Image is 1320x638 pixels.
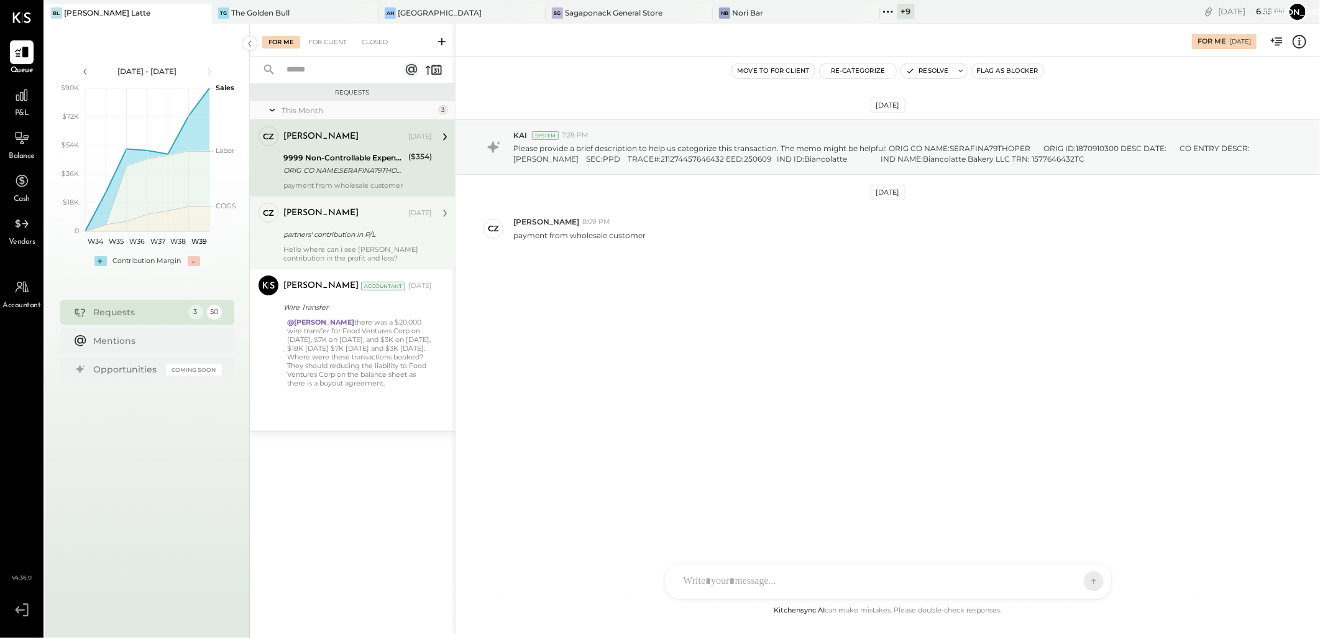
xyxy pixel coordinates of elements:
[283,207,359,220] div: [PERSON_NAME]
[94,306,182,318] div: Requests
[287,318,354,326] strong: @[PERSON_NAME]
[513,143,1270,164] p: Please provide a brief description to help us categorize this transaction. The memo might be help...
[582,217,610,227] span: 8:09 PM
[1,169,43,205] a: Cash
[901,63,953,78] button: Resolve
[51,7,62,19] div: BL
[129,237,144,246] text: W36
[532,131,559,140] div: System
[565,7,662,18] div: Sagaponack General Store
[88,237,104,246] text: W34
[188,256,200,266] div: -
[1,275,43,312] a: Accountant
[398,7,482,18] div: [GEOGRAPHIC_DATA]
[64,7,150,18] div: [PERSON_NAME] Latte
[1288,2,1308,22] button: [PERSON_NAME]
[11,65,34,76] span: Queue
[438,105,448,115] div: 3
[62,169,79,178] text: $36K
[1,40,43,76] a: Queue
[216,146,234,155] text: Labor
[283,131,359,143] div: [PERSON_NAME]
[1203,5,1215,18] div: copy link
[15,108,29,119] span: P&L
[113,256,181,266] div: Contribution Margin
[94,66,200,76] div: [DATE] - [DATE]
[513,130,527,141] span: KAI
[513,230,646,241] p: payment from wholesale customer
[408,208,432,218] div: [DATE]
[361,282,405,290] div: Accountant
[287,318,432,387] div: there was a $20,000 wire transfer for Food Ventures Corp on [DATE], $7K on [DATE], and $3K on [DA...
[897,4,915,19] div: + 9
[871,185,905,200] div: [DATE]
[9,237,35,248] span: Vendors
[62,112,79,121] text: $72K
[207,305,222,320] div: 50
[283,280,359,292] div: [PERSON_NAME]
[94,256,107,266] div: +
[562,131,589,141] span: 7:28 PM
[1,83,43,119] a: P&L
[732,7,763,18] div: Nori Bar
[871,98,905,113] div: [DATE]
[94,335,216,347] div: Mentions
[355,36,394,49] div: Closed
[109,237,124,246] text: W35
[283,245,432,262] div: Hello where can i see [PERSON_NAME] contribution in the profit and loss?
[166,364,222,376] div: Coming Soon
[732,63,815,78] button: Move to for client
[283,152,405,164] div: 9999 Non-Controllable Expenses:Other Income and Expenses:To Be Classified
[263,207,274,219] div: CZ
[218,7,229,19] div: TG
[62,141,79,149] text: $54K
[282,105,435,116] div: This Month
[283,181,432,190] div: payment from wholesale customer
[150,237,165,246] text: W37
[75,226,79,235] text: 0
[552,7,563,19] div: SG
[188,305,203,320] div: 3
[231,7,290,18] div: The Golden Bull
[513,216,579,227] span: [PERSON_NAME]
[488,223,499,234] div: CZ
[385,7,396,19] div: AH
[283,301,428,313] div: Wire Transfer
[1,126,43,162] a: Balance
[1198,37,1226,47] div: For Me
[216,201,236,210] text: COGS
[283,164,405,177] div: ORIG CO NAME:SERAFINA79THOPER ORIG ID:1870910300 DESC DATE: CO ENTRY DESCR:[PERSON_NAME] SEC:PPD ...
[61,83,79,92] text: $90K
[263,131,274,142] div: CZ
[1218,6,1285,17] div: [DATE]
[283,228,428,241] div: partners' contribution in P/L
[63,198,79,206] text: $18K
[14,194,30,205] span: Cash
[256,88,449,97] div: Requests
[191,237,206,246] text: W39
[216,83,234,92] text: Sales
[820,63,897,78] button: Re-Categorize
[1230,37,1251,46] div: [DATE]
[972,63,1043,78] button: Flag as Blocker
[1,212,43,248] a: Vendors
[170,237,186,246] text: W38
[3,300,41,312] span: Accountant
[9,151,35,162] span: Balance
[303,36,353,49] div: For Client
[719,7,730,19] div: NB
[408,150,432,163] div: ($354)
[94,363,160,376] div: Opportunities
[408,132,432,142] div: [DATE]
[408,281,432,291] div: [DATE]
[262,36,300,49] div: For Me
